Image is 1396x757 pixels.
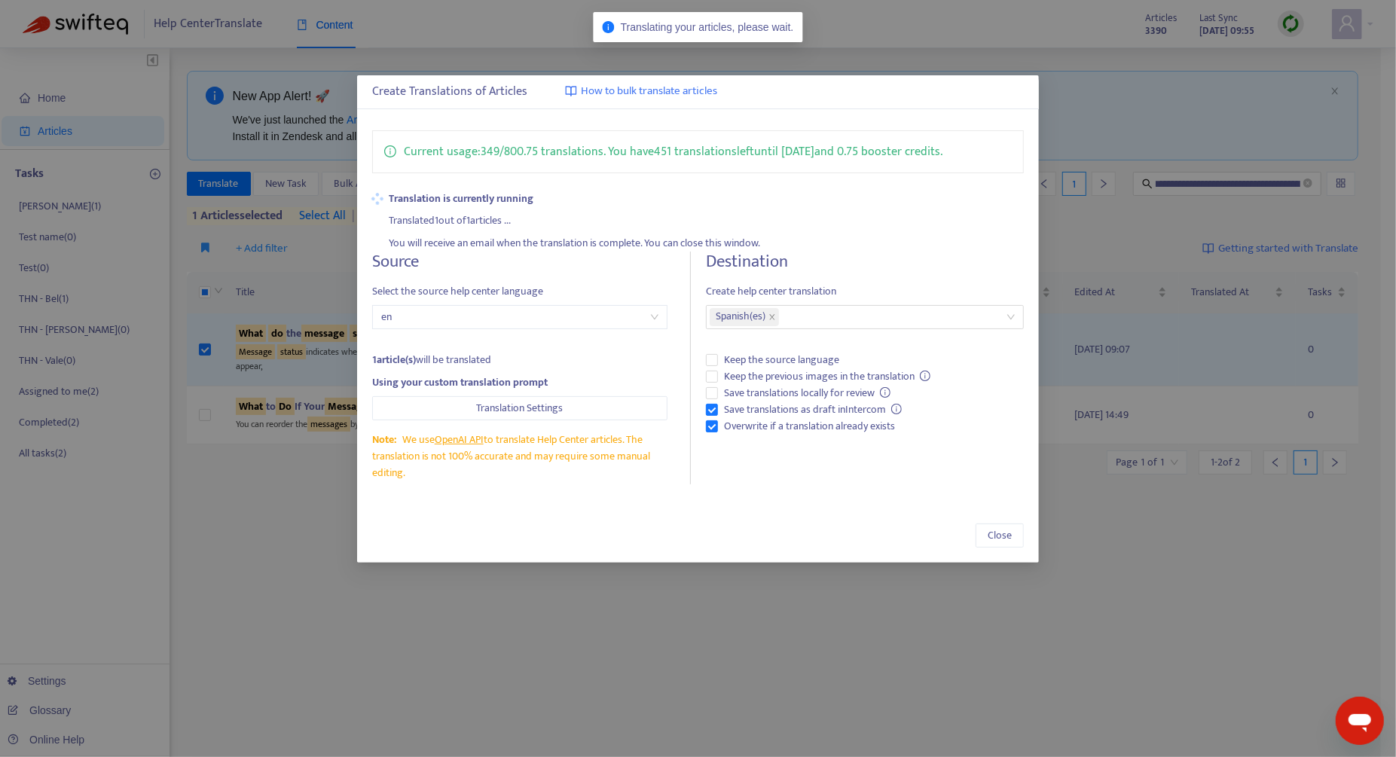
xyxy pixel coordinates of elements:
span: Close [988,527,1012,544]
span: Translation Settings [477,400,564,417]
a: OpenAI API [435,431,484,448]
div: You will receive an email when the translation is complete. You can close this window. [389,229,1024,252]
span: Select the source help center language [372,283,667,300]
span: close [768,313,776,321]
h4: Destination [706,252,1024,272]
div: will be translated [372,352,667,368]
span: Spanish ( es ) [716,308,765,326]
span: Translating your articles, please wait. [621,21,794,33]
p: Current usage: 349 / 800.75 translations . You have 451 translations left until [DATE] and 0.75 b... [404,142,942,161]
iframe: Button to launch messaging window [1336,697,1384,745]
div: Translated 1 out of 1 articles ... [389,207,1024,230]
span: en [381,306,658,328]
div: Using your custom translation prompt [372,374,667,391]
strong: 1 article(s) [372,351,416,368]
div: Create Translations of Articles [372,83,1024,101]
span: info-circle [891,404,902,414]
span: info-circle [920,371,930,381]
span: info-circle [880,387,890,398]
button: Close [976,523,1024,548]
span: Save translations locally for review [718,385,897,401]
span: Note: [372,431,396,448]
span: Save translations as draft in Intercom [718,401,909,418]
strong: Translation is currently running [389,191,1024,207]
h4: Source [372,252,667,272]
img: image-link [565,85,577,97]
span: info-circle [384,142,396,157]
div: We use to translate Help Center articles. The translation is not 100% accurate and may require so... [372,432,667,481]
a: How to bulk translate articles [565,83,717,100]
span: info-circle [603,21,615,33]
span: Create help center translation [706,283,1024,300]
span: Keep the source language [718,352,845,368]
span: How to bulk translate articles [581,83,717,100]
span: Keep the previous images in the translation [718,368,937,385]
button: Translation Settings [372,396,667,420]
span: Overwrite if a translation already exists [718,418,901,435]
